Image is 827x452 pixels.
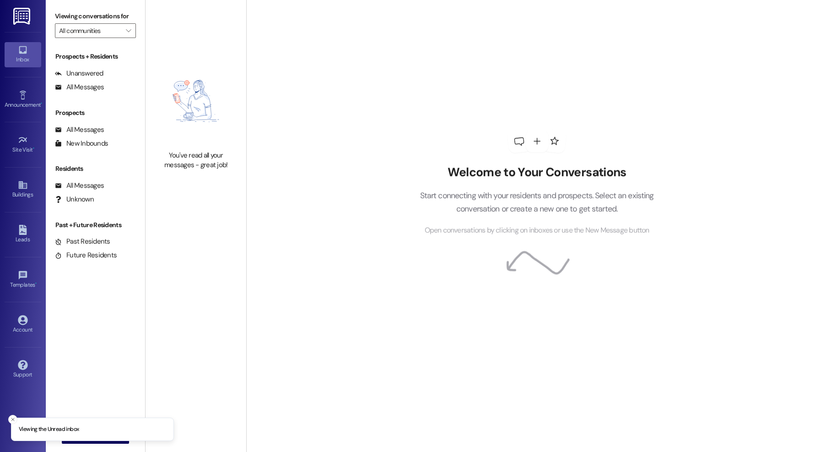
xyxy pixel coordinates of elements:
p: Viewing the Unread inbox [19,425,79,434]
div: Residents [46,164,145,174]
h2: Welcome to Your Conversations [406,165,668,180]
div: You've read all your messages - great job! [156,151,236,170]
a: Buildings [5,177,41,202]
a: Templates • [5,267,41,292]
div: Unanswered [55,69,103,78]
div: All Messages [55,125,104,135]
button: Close toast [8,415,17,424]
a: Leads [5,222,41,247]
div: Past + Future Residents [46,220,145,230]
div: All Messages [55,181,104,191]
a: Inbox [5,42,41,67]
label: Viewing conversations for [55,9,136,23]
img: empty-state [156,56,236,146]
span: • [41,100,42,107]
span: • [35,280,37,287]
span: Open conversations by clicking on inboxes or use the New Message button [425,225,649,236]
a: Account [5,312,41,337]
div: Future Residents [55,251,117,260]
div: Prospects [46,108,145,118]
div: New Inbounds [55,139,108,148]
img: ResiDesk Logo [13,8,32,25]
p: Start connecting with your residents and prospects. Select an existing conversation or create a n... [406,189,668,215]
a: Support [5,357,41,382]
input: All communities [59,23,121,38]
div: All Messages [55,82,104,92]
div: Unknown [55,195,94,204]
span: • [33,145,34,152]
i:  [126,27,131,34]
a: Site Visit • [5,132,41,157]
div: Prospects + Residents [46,52,145,61]
div: Past Residents [55,237,110,246]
